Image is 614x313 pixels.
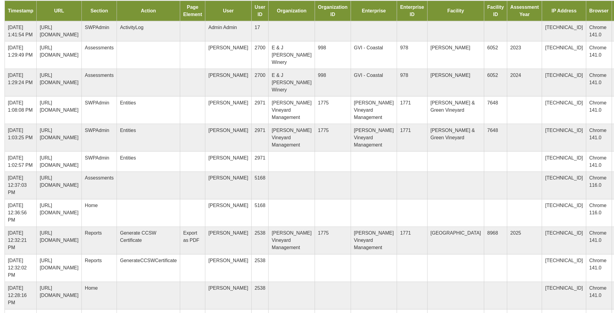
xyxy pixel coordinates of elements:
[117,1,180,21] td: Action
[354,45,383,50] span: GVI - Coastal
[487,231,498,236] span: 8968
[120,128,136,133] span: Entities
[255,176,266,181] span: 5168
[120,258,177,263] span: GenerateCCSWCertificate
[397,1,427,21] td: Enterprise ID
[255,258,266,263] span: 2538
[8,128,33,140] span: [DATE] 1:03:25 PM
[510,231,521,236] span: 2025
[40,203,78,216] span: [URL][DOMAIN_NAME]
[85,176,114,181] span: Assessments
[8,100,33,113] span: [DATE] 1:08:08 PM
[120,25,143,30] span: ActivityLog
[315,1,351,21] td: Organization ID
[120,155,136,160] span: Entities
[484,1,507,21] td: Facility ID
[545,176,583,181] span: [TECHNICAL_ID]
[208,286,248,291] span: [PERSON_NAME]
[255,155,266,160] span: 2971
[40,286,78,298] span: [URL][DOMAIN_NAME]
[589,25,607,37] span: Chrome 141.0
[255,45,266,50] span: 2700
[431,231,481,236] span: [GEOGRAPHIC_DATA]
[208,155,248,160] span: [PERSON_NAME]
[431,73,471,78] span: [PERSON_NAME]
[354,231,394,250] span: [PERSON_NAME] Vineyard Management
[589,203,607,216] span: Chrome 116.0
[545,128,583,133] span: [TECHNICAL_ID]
[8,45,33,58] span: [DATE] 1:29:49 PM
[180,1,205,21] td: Page Element
[400,73,408,78] span: 978
[510,73,521,78] span: 2024
[120,100,136,105] span: Entities
[8,258,27,278] span: [DATE] 12:32:02 PM
[272,128,312,147] span: [PERSON_NAME] Vineyard Management
[40,73,78,85] span: [URL][DOMAIN_NAME]
[427,1,484,21] td: Facility
[255,25,260,30] span: 17
[40,25,78,37] span: [URL][DOMAIN_NAME]
[487,45,498,50] span: 6052
[255,286,266,291] span: 2538
[272,231,312,250] span: [PERSON_NAME] Vineyard Management
[255,231,266,236] span: 2538
[318,231,329,236] span: 1775
[208,176,248,181] span: [PERSON_NAME]
[5,1,37,21] td: Timestamp
[272,45,312,65] span: E & J [PERSON_NAME] Winery
[318,45,326,50] span: 998
[545,203,583,208] span: [TECHNICAL_ID]
[589,176,607,188] span: Chrome 116.0
[208,73,248,78] span: [PERSON_NAME]
[85,45,114,50] span: Assessments
[589,128,607,140] span: Chrome 141.0
[85,203,98,208] span: Home
[255,128,266,133] span: 2971
[40,45,78,58] span: [URL][DOMAIN_NAME]
[82,1,117,21] td: Section
[208,100,248,105] span: [PERSON_NAME]
[85,100,109,105] span: SWPAdmin
[40,176,78,188] span: [URL][DOMAIN_NAME]
[545,231,583,236] span: [TECHNICAL_ID]
[8,25,33,37] span: [DATE] 1:41:54 PM
[255,203,266,208] span: 5168
[255,100,266,105] span: 2971
[545,45,583,50] span: [TECHNICAL_ID]
[586,1,612,21] td: Browser
[589,258,607,271] span: Chrome 141.0
[318,100,329,105] span: 1775
[354,100,394,120] span: [PERSON_NAME] Vineyard Management
[487,73,498,78] span: 6052
[40,231,78,243] span: [URL][DOMAIN_NAME]
[85,258,102,263] span: Reports
[183,231,199,243] span: Export as PDF
[431,45,471,50] span: [PERSON_NAME]
[269,1,315,21] td: Organization
[208,45,248,50] span: [PERSON_NAME]
[208,128,248,133] span: [PERSON_NAME]
[487,128,498,133] span: 7648
[545,155,583,160] span: [TECHNICAL_ID]
[208,231,248,236] span: [PERSON_NAME]
[8,73,33,85] span: [DATE] 1:29:24 PM
[120,231,156,243] span: Generate CCSW Certificate
[545,100,583,105] span: [TECHNICAL_ID]
[510,45,521,50] span: 2023
[400,231,411,236] span: 1771
[589,100,607,113] span: Chrome 141.0
[272,73,312,92] span: E & J [PERSON_NAME] Winery
[507,1,542,21] td: Assessment Year
[208,25,237,30] span: Admin Admin
[354,73,383,78] span: GVI - Coastal
[85,155,109,160] span: SWPAdmin
[8,231,27,250] span: [DATE] 12:32:21 PM
[40,258,78,271] span: [URL][DOMAIN_NAME]
[8,203,27,223] span: [DATE] 12:36:56 PM
[85,231,102,236] span: Reports
[318,73,326,78] span: 998
[431,128,475,140] span: [PERSON_NAME] & Green Vineyard
[85,128,109,133] span: SWPAdmin
[354,128,394,147] span: [PERSON_NAME] Vineyard Management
